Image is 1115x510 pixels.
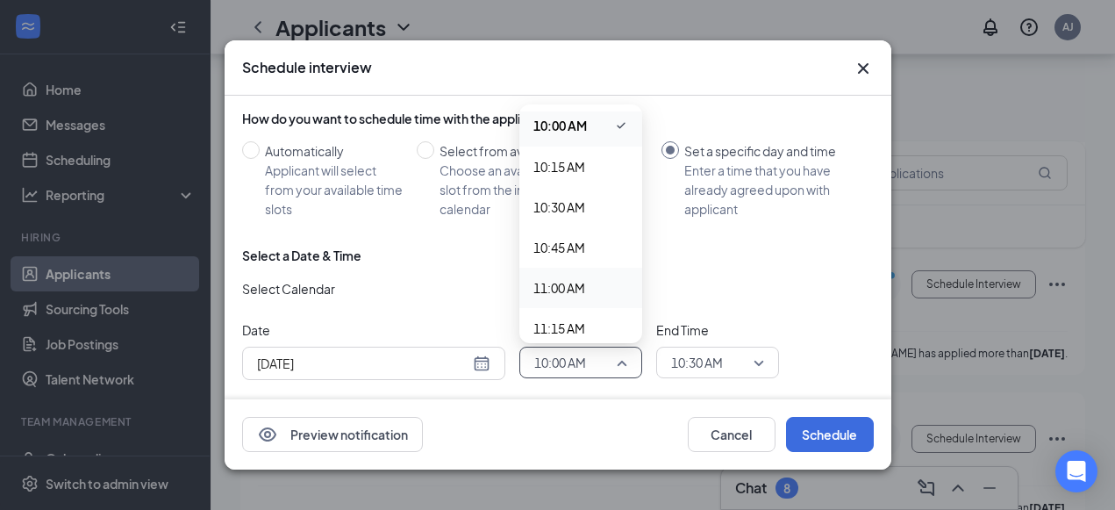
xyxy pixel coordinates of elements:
[242,320,505,340] span: Date
[242,110,874,127] div: How do you want to schedule time with the applicant?
[265,141,403,161] div: Automatically
[533,198,585,217] span: 10:30 AM
[533,116,587,135] span: 10:00 AM
[853,58,874,79] button: Close
[533,319,585,338] span: 11:15 AM
[1055,450,1097,492] div: Open Intercom Messenger
[257,354,469,373] input: Aug 28, 2025
[671,349,723,376] span: 10:30 AM
[440,161,647,219] div: Choose an available day and time slot from the interview lead’s calendar
[684,161,860,219] div: Enter a time that you have already agreed upon with applicant
[853,58,874,79] svg: Cross
[440,141,647,161] div: Select from availability
[614,115,628,136] svg: Checkmark
[533,238,585,257] span: 10:45 AM
[242,247,361,264] div: Select a Date & Time
[242,417,423,452] button: EyePreview notification
[533,278,585,298] span: 11:00 AM
[533,157,585,176] span: 10:15 AM
[242,58,372,77] h3: Schedule interview
[684,141,860,161] div: Set a specific day and time
[534,349,586,376] span: 10:00 AM
[242,279,335,298] span: Select Calendar
[786,417,874,452] button: Schedule
[265,161,403,219] div: Applicant will select from your available time slots
[688,417,775,452] button: Cancel
[656,320,779,340] span: End Time
[257,424,278,445] svg: Eye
